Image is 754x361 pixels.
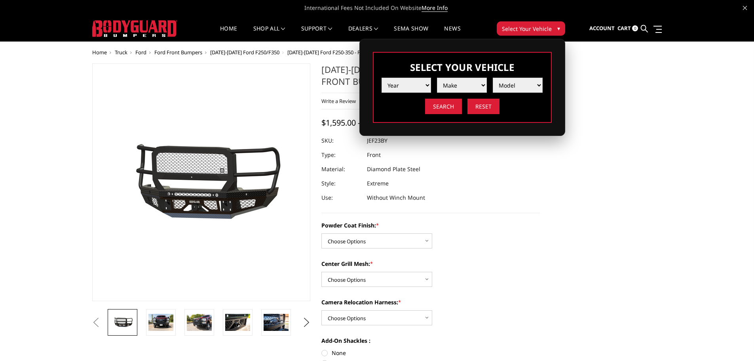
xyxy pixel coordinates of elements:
[394,26,428,41] a: SEMA Show
[321,162,361,176] dt: Material:
[321,221,540,229] label: Powder Coat Finish:
[321,349,540,357] label: None
[557,24,560,32] span: ▾
[321,97,356,105] a: Write a Review
[321,63,540,93] h1: [DATE]-[DATE] Ford F250-350 - FT Series - Extreme Front Bumper
[154,49,202,56] a: Ford Front Bumpers
[425,99,462,114] input: Search
[617,25,631,32] span: Cart
[382,78,431,93] select: Please select the value from list.
[632,25,638,31] span: 0
[367,162,420,176] dd: Diamond Plate Steel
[467,99,500,114] input: Reset
[210,49,279,56] a: [DATE]-[DATE] Ford F250/F350
[444,26,460,41] a: News
[92,20,177,37] img: BODYGUARD BUMPERS
[589,18,615,39] a: Account
[115,49,127,56] a: Truck
[225,314,250,330] img: 2023-2025 Ford F250-350 - FT Series - Extreme Front Bumper
[367,191,425,205] dd: Without Winch Mount
[617,18,638,39] a: Cart 0
[187,314,212,330] img: 2023-2025 Ford F250-350 - FT Series - Extreme Front Bumper
[264,314,289,330] img: 2023-2025 Ford F250-350 - FT Series - Extreme Front Bumper
[348,26,378,41] a: Dealers
[502,25,552,33] span: Select Your Vehicle
[220,26,237,41] a: Home
[321,260,540,268] label: Center Grill Mesh:
[90,317,102,329] button: Previous
[321,191,361,205] dt: Use:
[301,26,332,41] a: Support
[135,49,146,56] a: Ford
[300,317,312,329] button: Next
[321,148,361,162] dt: Type:
[367,134,387,148] dd: JEF23BY
[714,323,754,361] iframe: Chat Widget
[437,78,487,93] select: Please select the value from list.
[321,176,361,191] dt: Style:
[321,298,540,306] label: Camera Relocation Harness:
[321,117,397,128] span: $1,595.00 - $1,995.00
[287,49,436,56] span: [DATE]-[DATE] Ford F250-350 - FT Series - Extreme Front Bumper
[321,336,540,345] label: Add-On Shackles :
[422,4,448,12] a: More Info
[367,176,389,191] dd: Extreme
[321,134,361,148] dt: SKU:
[589,25,615,32] span: Account
[497,21,565,36] button: Select Your Vehicle
[92,63,311,301] a: 2023-2025 Ford F250-350 - FT Series - Extreme Front Bumper
[253,26,285,41] a: shop all
[382,61,543,74] h3: Select Your Vehicle
[148,314,173,330] img: 2023-2025 Ford F250-350 - FT Series - Extreme Front Bumper
[92,49,107,56] a: Home
[367,148,381,162] dd: Front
